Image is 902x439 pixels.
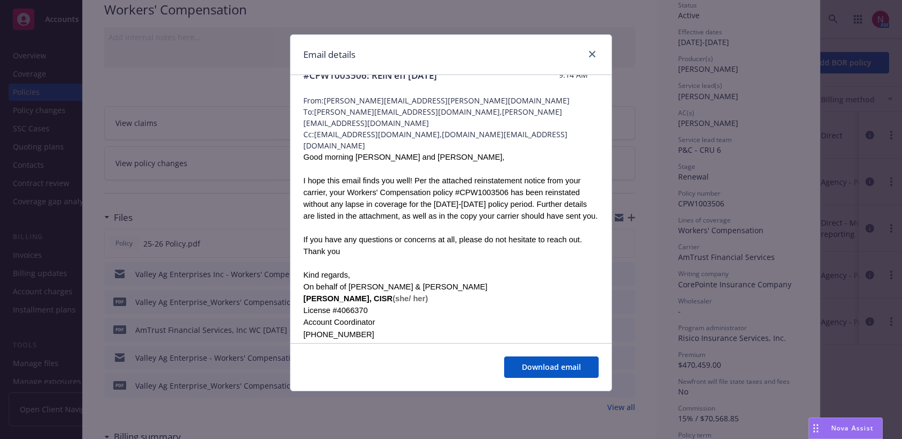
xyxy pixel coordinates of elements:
div: Drag to move [809,418,823,438]
b: (she/ her) [392,294,428,303]
span: Download email [522,362,581,372]
div: If you have any questions or concerns at all, please do not hesitate to reach out. Thank you [303,234,599,257]
div: License #4066370 [303,304,599,316]
a: http://www.newfront.com/ [303,340,599,359]
button: Download email [504,356,599,378]
div: On behalf of [PERSON_NAME] & [PERSON_NAME] [303,281,599,293]
img: haDFP-y4NgbZz20ZXrpQIwy5JDkI3FfI17IlEYPqH8Fq-Sm0U1OioA6KKi_IeEVadg8N6Jt9EGHRwN21gJmkLrrOQWv574Bci... [303,340,404,359]
div: [PHONE_NUMBER] [303,329,657,340]
span: Nova Assist [831,423,874,433]
div: Kind regards, [303,269,599,281]
button: Nova Assist [809,418,883,439]
div: Account Coordinator [303,316,599,328]
b: [PERSON_NAME], CISR [303,294,392,303]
